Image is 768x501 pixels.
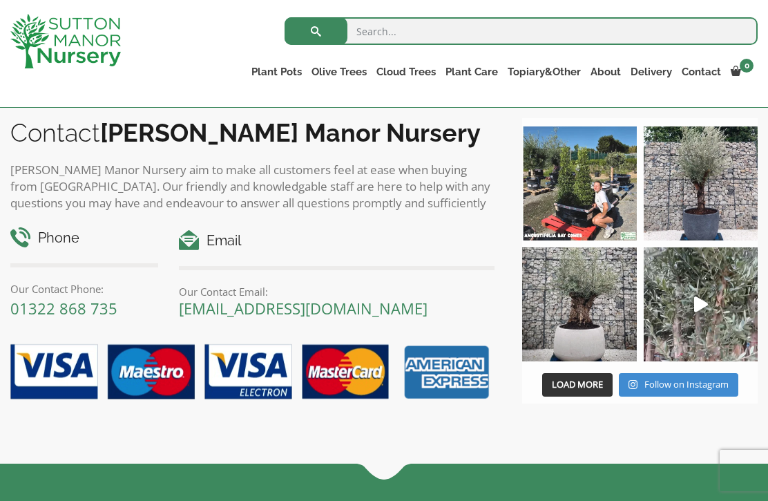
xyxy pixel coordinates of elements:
img: logo [10,14,121,68]
a: 0 [726,62,758,82]
a: 01322 868 735 [10,298,117,319]
a: Instagram Follow on Instagram [619,373,738,397]
img: Our elegant & picturesque Angustifolia Cones are an exquisite addition to your Bay Tree collectio... [522,126,636,240]
img: A beautiful multi-stem Spanish Olive tree potted in our luxurious fibre clay pots 😍😍 [644,126,758,240]
a: Delivery [626,62,677,82]
span: 0 [740,59,753,73]
a: Plant Pots [247,62,307,82]
input: Search... [285,17,758,45]
a: Cloud Trees [372,62,441,82]
svg: Play [694,296,708,312]
a: Contact [677,62,726,82]
a: Plant Care [441,62,503,82]
h4: Email [179,230,495,252]
a: Play [644,247,758,361]
span: Follow on Instagram [644,378,729,390]
p: [PERSON_NAME] Manor Nursery aim to make all customers feel at ease when buying from [GEOGRAPHIC_D... [10,162,495,211]
a: Topiary&Other [503,62,586,82]
a: Olive Trees [307,62,372,82]
b: [PERSON_NAME] Manor Nursery [100,118,481,147]
svg: Instagram [628,379,637,390]
span: Load More [552,378,603,390]
a: About [586,62,626,82]
img: Check out this beauty we potted at our nursery today ❤️‍🔥 A huge, ancient gnarled Olive tree plan... [522,247,636,361]
a: [EMAIL_ADDRESS][DOMAIN_NAME] [179,298,428,319]
p: Our Contact Email: [179,283,495,300]
button: Load More [542,373,613,397]
img: New arrivals Monday morning of beautiful olive trees 🤩🤩 The weather is beautiful this summer, gre... [644,247,758,361]
h2: Contact [10,118,495,147]
h4: Phone [10,227,158,249]
p: Our Contact Phone: [10,281,158,297]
